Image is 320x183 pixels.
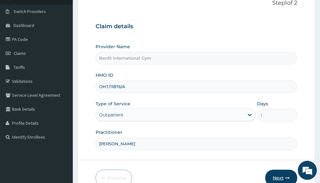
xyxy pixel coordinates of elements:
[14,23,34,28] span: Dashboard
[12,32,26,48] img: d_794563401_company_1708531726252_794563401
[96,72,113,78] label: HMO ID
[96,81,297,93] input: Enter HMO ID
[96,101,130,107] label: Type of Service
[96,138,297,150] input: Enter Name
[96,23,297,30] h3: Claim details
[37,52,87,116] span: We're online!
[14,9,46,14] span: Switch Providers
[96,43,130,50] label: Provider Name
[96,129,122,135] label: Practitioner
[14,64,25,70] span: Tariffs
[257,101,268,107] label: Days
[104,3,119,18] div: Minimize live chat window
[3,118,121,141] textarea: Type your message and hit 'Enter'
[14,50,26,56] span: Claims
[33,36,106,44] div: Chat with us now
